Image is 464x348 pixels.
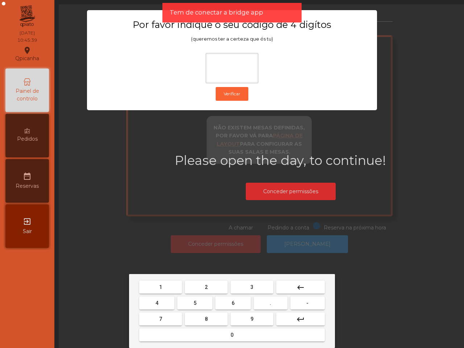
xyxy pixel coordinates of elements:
button: 1 [139,281,182,294]
span: (queremos ter a certeza que és tu) [191,36,273,42]
mat-icon: keyboard_backspace [296,283,305,292]
span: 7 [159,316,162,322]
span: 1 [159,284,162,290]
span: 3 [250,284,253,290]
button: 5 [177,297,212,310]
span: . [270,300,271,306]
button: 9 [231,312,273,326]
span: 0 [231,332,233,338]
button: 0 [139,328,325,341]
button: . [254,297,287,310]
button: 4 [139,297,174,310]
span: 4 [156,300,158,306]
span: - [306,300,308,306]
span: 8 [205,316,208,322]
span: 6 [232,300,235,306]
button: 6 [215,297,250,310]
button: 3 [231,281,273,294]
button: 2 [185,281,228,294]
span: 2 [205,284,208,290]
button: - [290,297,325,310]
button: Verificar [216,87,248,101]
span: 9 [250,316,253,322]
h3: Por favor indique o seu código de 4 digítos [101,19,363,30]
mat-icon: keyboard_return [296,315,305,324]
button: 8 [185,312,228,326]
span: 5 [194,300,196,306]
span: Tem de conectar a bridge app [170,8,263,17]
button: 7 [139,312,182,326]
